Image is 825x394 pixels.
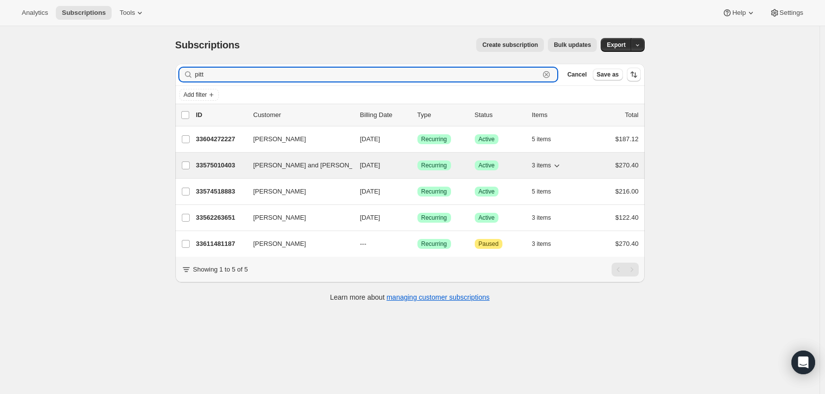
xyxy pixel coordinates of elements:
span: $270.40 [616,240,639,247]
span: Active [479,161,495,169]
span: Recurring [421,214,447,222]
button: Sort the results [627,68,641,81]
span: Recurring [421,135,447,143]
button: Create subscription [476,38,544,52]
button: Bulk updates [548,38,597,52]
span: [PERSON_NAME] and [PERSON_NAME] [253,160,373,170]
p: 33574518883 [196,187,246,197]
button: 5 items [532,132,562,146]
span: Active [479,188,495,196]
p: 33562263651 [196,213,246,223]
span: [DATE] [360,135,380,143]
span: $122.40 [616,214,639,221]
div: Open Intercom Messenger [791,351,815,374]
span: Create subscription [482,41,538,49]
div: 33611481187[PERSON_NAME]---SuccessRecurringAttentionPaused3 items$270.40 [196,237,639,251]
span: Recurring [421,161,447,169]
span: Settings [780,9,803,17]
p: 33611481187 [196,239,246,249]
span: Subscriptions [62,9,106,17]
span: Subscriptions [175,39,240,50]
button: 3 items [532,237,562,251]
span: $187.12 [616,135,639,143]
button: Save as [593,69,623,80]
p: ID [196,110,246,120]
span: Bulk updates [554,41,591,49]
button: [PERSON_NAME] [247,131,346,147]
span: 3 items [532,240,551,248]
span: 3 items [532,161,551,169]
a: managing customer subscriptions [386,293,490,301]
div: 33575010403[PERSON_NAME] and [PERSON_NAME][DATE]SuccessRecurringSuccessActive3 items$270.40 [196,158,639,172]
button: Add filter [179,89,219,101]
button: [PERSON_NAME] [247,210,346,226]
span: Paused [479,240,499,248]
span: Active [479,135,495,143]
button: [PERSON_NAME] [247,184,346,199]
span: Help [732,9,745,17]
button: Settings [764,6,809,20]
button: Tools [114,6,151,20]
span: Save as [597,71,619,79]
div: Items [532,110,581,120]
p: Status [475,110,524,120]
div: 33604272227[PERSON_NAME][DATE]SuccessRecurringSuccessActive5 items$187.12 [196,132,639,146]
span: 3 items [532,214,551,222]
span: Add filter [184,91,207,99]
span: Tools [120,9,135,17]
p: 33575010403 [196,160,246,170]
button: Analytics [16,6,54,20]
button: [PERSON_NAME] and [PERSON_NAME] [247,158,346,173]
span: $216.00 [616,188,639,195]
button: Clear [541,70,551,79]
span: [PERSON_NAME] [253,134,306,144]
p: Billing Date [360,110,410,120]
span: 5 items [532,135,551,143]
p: Learn more about [330,292,490,302]
span: 5 items [532,188,551,196]
button: 5 items [532,185,562,198]
button: 3 items [532,158,562,172]
span: --- [360,240,367,247]
p: Showing 1 to 5 of 5 [193,265,248,275]
div: 33574518883[PERSON_NAME][DATE]SuccessRecurringSuccessActive5 items$216.00 [196,185,639,198]
p: Total [625,110,638,120]
p: 33604272227 [196,134,246,144]
span: Recurring [421,240,447,248]
div: IDCustomerBilling DateTypeStatusItemsTotal [196,110,639,120]
span: Recurring [421,188,447,196]
button: Export [601,38,631,52]
div: 33562263651[PERSON_NAME][DATE]SuccessRecurringSuccessActive3 items$122.40 [196,211,639,225]
button: Subscriptions [56,6,112,20]
span: [PERSON_NAME] [253,213,306,223]
span: Analytics [22,9,48,17]
button: 3 items [532,211,562,225]
span: [PERSON_NAME] [253,239,306,249]
button: Cancel [563,69,590,80]
button: Help [716,6,761,20]
nav: Pagination [612,263,639,276]
span: [DATE] [360,214,380,221]
span: $270.40 [616,161,639,169]
div: Type [417,110,467,120]
p: Customer [253,110,352,120]
button: [PERSON_NAME] [247,236,346,252]
span: Active [479,214,495,222]
span: [DATE] [360,188,380,195]
span: [PERSON_NAME] [253,187,306,197]
span: Cancel [567,71,586,79]
span: [DATE] [360,161,380,169]
span: Export [607,41,625,49]
input: Filter subscribers [195,68,540,81]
